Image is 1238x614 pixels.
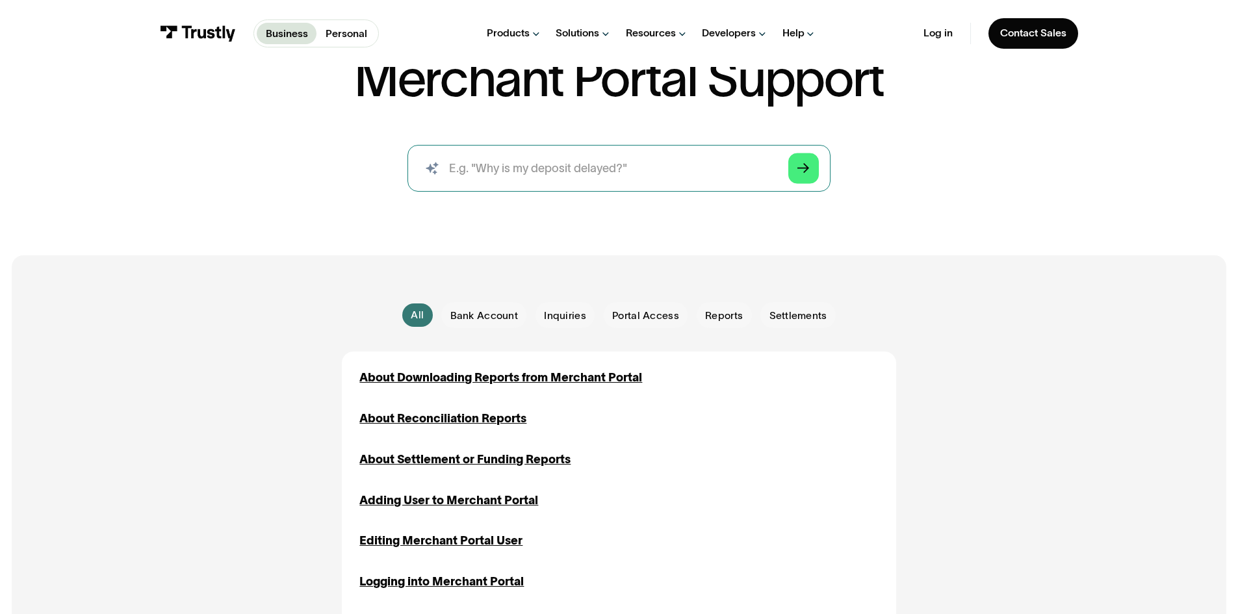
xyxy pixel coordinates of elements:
[359,573,524,591] a: Logging into Merchant Portal
[407,145,830,192] form: Search
[988,18,1078,49] a: Contact Sales
[359,369,642,387] a: About Downloading Reports from Merchant Portal
[359,451,571,468] a: About Settlement or Funding Reports
[1000,27,1066,40] div: Contact Sales
[359,410,526,428] a: About Reconciliation Reports
[450,309,518,323] span: Bank Account
[257,23,316,44] a: Business
[487,27,530,40] div: Products
[326,26,367,42] p: Personal
[626,27,676,40] div: Resources
[705,309,743,323] span: Reports
[612,309,679,323] span: Portal Access
[702,27,756,40] div: Developers
[923,27,953,40] a: Log in
[407,145,830,192] input: search
[354,53,884,104] h1: Merchant Portal Support
[266,26,308,42] p: Business
[359,532,522,550] a: Editing Merchant Portal User
[769,309,827,323] span: Settlements
[342,302,896,328] form: Email Form
[160,25,236,42] img: Trustly Logo
[782,27,805,40] div: Help
[402,303,433,327] a: All
[359,492,538,509] a: Adding User to Merchant Portal
[556,27,599,40] div: Solutions
[316,23,376,44] a: Personal
[411,308,424,322] div: All
[544,309,586,323] span: Inquiries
